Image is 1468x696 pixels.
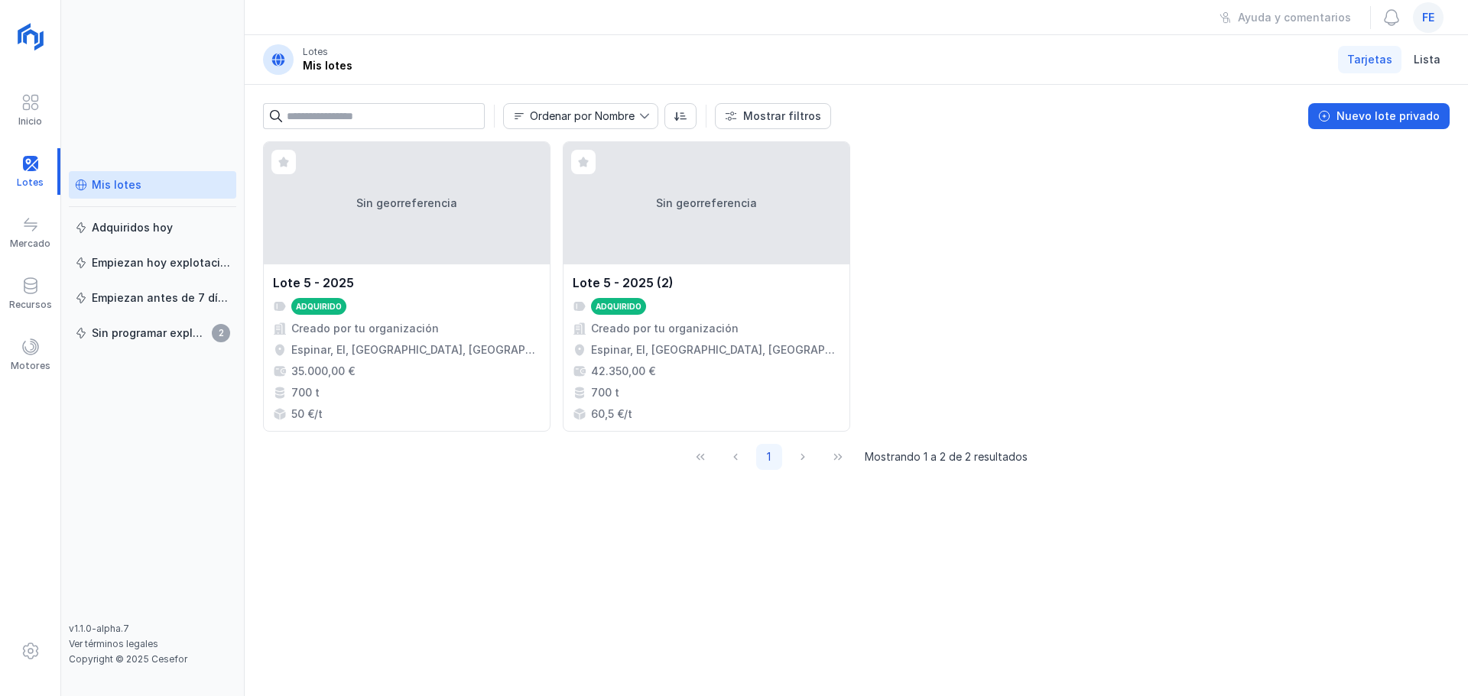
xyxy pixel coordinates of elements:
div: 35.000,00 € [291,364,355,379]
img: logoRight.svg [11,18,50,56]
div: Empiezan antes de 7 días [92,290,230,306]
a: Mis lotes [69,171,236,199]
div: 700 t [291,385,320,400]
div: 60,5 €/t [591,406,632,422]
div: Sin georreferencia [563,142,849,264]
div: Copyright © 2025 Cesefor [69,653,236,665]
div: Recursos [9,299,52,311]
div: Mis lotes [303,58,352,73]
div: Lote 5 - 2025 (2) [573,274,674,292]
div: Sin programar explotación [92,325,207,341]
button: Nuevo lote privado [1308,103,1450,129]
div: Adquiridos hoy [92,220,173,235]
div: Lotes [303,46,328,58]
div: 700 t [591,385,619,400]
span: Lista [1414,52,1440,67]
div: Empiezan hoy explotación [92,255,230,270]
a: Ver términos legales [69,638,158,649]
div: v1.1.0-alpha.7 [69,623,236,635]
div: Mercado [10,238,50,250]
span: Tarjetas [1347,52,1392,67]
a: Tarjetas [1338,46,1401,73]
span: Nombre [504,104,639,128]
div: Espinar, El, [GEOGRAPHIC_DATA], [GEOGRAPHIC_DATA], [GEOGRAPHIC_DATA] [591,342,840,358]
div: Creado por tu organización [591,321,739,336]
div: Nuevo lote privado [1336,108,1440,124]
a: Empiezan antes de 7 días [69,284,236,312]
a: Lista [1405,46,1450,73]
div: Espinar, El, [GEOGRAPHIC_DATA], [GEOGRAPHIC_DATA], [GEOGRAPHIC_DATA] [291,342,541,358]
div: Mis lotes [92,177,141,193]
div: Ayuda y comentarios [1238,10,1351,25]
div: 50 €/t [291,406,323,422]
span: Mostrando 1 a 2 de 2 resultados [865,449,1028,465]
a: Sin programar explotación2 [69,319,236,347]
div: Lote 5 - 2025 [273,274,354,292]
div: Mostrar filtros [743,108,821,124]
a: Sin georreferenciaLote 5 - 2025 (2)AdquiridoCreado por tu organizaciónEspinar, El, [GEOGRAPHIC_DA... [563,141,850,432]
a: Sin georreferenciaLote 5 - 2025AdquiridoCreado por tu organizaciónEspinar, El, [GEOGRAPHIC_DATA],... [263,141,550,432]
div: Ordenar por Nombre [530,111,635,121]
div: 42.350,00 € [591,364,655,379]
div: Sin georreferencia [264,142,550,264]
div: Inicio [18,115,42,128]
span: fe [1422,10,1434,25]
button: Ayuda y comentarios [1210,5,1361,31]
a: Adquiridos hoy [69,214,236,241]
button: Mostrar filtros [715,103,831,129]
div: Adquirido [296,301,342,312]
a: Empiezan hoy explotación [69,249,236,277]
div: Adquirido [596,301,641,312]
div: Motores [11,360,50,372]
span: 2 [212,324,230,342]
button: Page 1 [756,444,782,470]
div: Creado por tu organización [291,321,439,336]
